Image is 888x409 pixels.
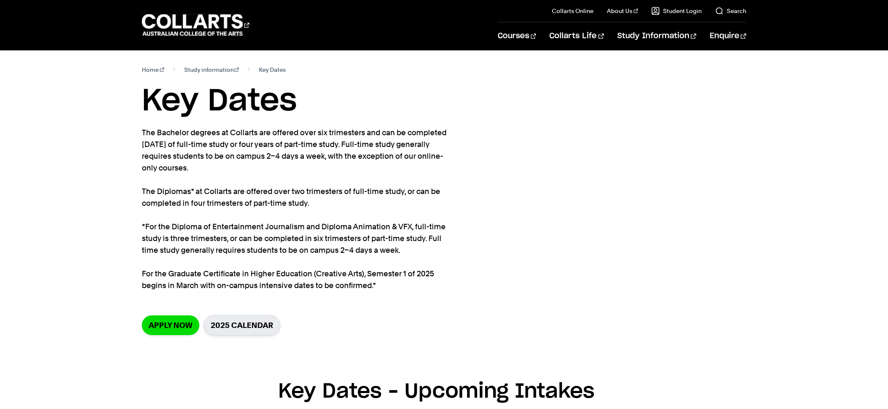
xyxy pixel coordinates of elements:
span: Key Dates [259,64,286,76]
h3: Key Dates – Upcoming Intakes [278,376,610,408]
a: Apply now [142,315,199,335]
a: Search [715,7,746,15]
a: About Us [607,7,638,15]
a: Study information [184,64,239,76]
a: Enquire [710,22,746,50]
p: The Bachelor degrees at Collarts are offered over six trimesters and can be completed [DATE] of f... [142,127,448,291]
a: Study Information [617,22,696,50]
a: Collarts Life [549,22,603,50]
a: 2025 Calendar [204,315,280,336]
h1: Key Dates [142,82,746,120]
div: Go to homepage [142,13,249,37]
a: Collarts Online [552,7,593,15]
a: Courses [498,22,536,50]
a: Student Login [651,7,702,15]
a: Home [142,64,164,76]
